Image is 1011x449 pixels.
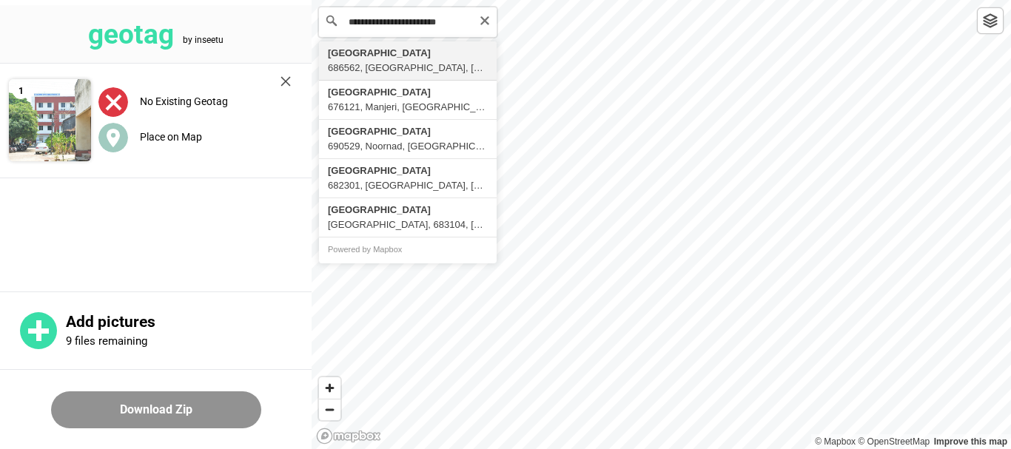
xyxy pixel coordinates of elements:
div: [GEOGRAPHIC_DATA] [328,46,488,61]
button: Zoom in [319,377,340,399]
p: 9 files remaining [66,334,147,348]
label: Place on Map [140,131,202,143]
img: Z [9,79,91,161]
a: Mapbox logo [316,428,381,445]
input: Search [319,7,497,37]
div: 682301, [GEOGRAPHIC_DATA], [GEOGRAPHIC_DATA], [GEOGRAPHIC_DATA], [GEOGRAPHIC_DATA], [GEOGRAPHIC_D... [328,178,488,193]
div: 690529, Noornad, [GEOGRAPHIC_DATA], [GEOGRAPHIC_DATA], [GEOGRAPHIC_DATA], [GEOGRAPHIC_DATA] [328,139,488,154]
img: toggleLayer [983,13,998,28]
tspan: by inseetu [183,35,224,45]
img: cross [281,76,291,87]
span: Zoom out [319,399,340,420]
span: 1 [13,83,29,99]
div: [GEOGRAPHIC_DATA] [328,163,488,178]
div: [GEOGRAPHIC_DATA], 683104, [GEOGRAPHIC_DATA], [GEOGRAPHIC_DATA], [GEOGRAPHIC_DATA], [GEOGRAPHIC_D... [328,217,488,232]
button: Clear [479,13,491,27]
a: Powered by Mapbox [328,245,402,254]
div: [GEOGRAPHIC_DATA] [328,203,488,217]
div: [GEOGRAPHIC_DATA] [328,124,488,139]
a: OpenStreetMap [858,436,930,447]
img: uploadImagesAlt [98,87,128,117]
a: Mapbox [815,436,856,447]
div: [GEOGRAPHIC_DATA] [328,85,488,100]
button: Zoom out [319,399,340,420]
div: 686562, [GEOGRAPHIC_DATA], [GEOGRAPHIC_DATA], [GEOGRAPHIC_DATA], [GEOGRAPHIC_DATA], [GEOGRAPHIC_D... [328,61,488,75]
button: Download Zip [51,391,261,428]
tspan: geotag [88,18,174,50]
div: 676121, Manjeri, [GEOGRAPHIC_DATA], [GEOGRAPHIC_DATA], [GEOGRAPHIC_DATA] [328,100,488,115]
label: No Existing Geotag [140,95,228,107]
p: Add pictures [66,313,312,331]
a: Map feedback [934,436,1007,447]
